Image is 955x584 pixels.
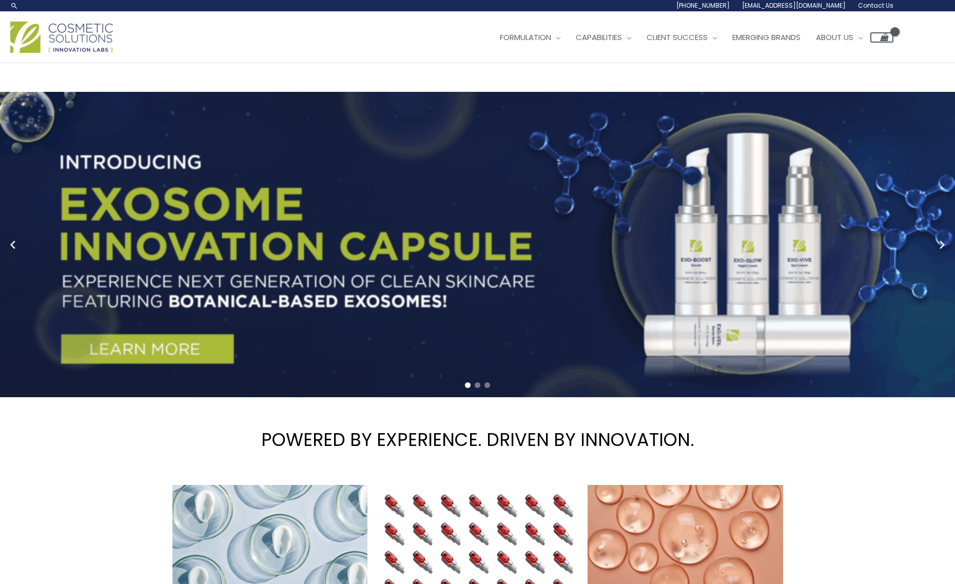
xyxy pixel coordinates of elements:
span: [PHONE_NUMBER] [676,1,730,10]
span: Emerging Brands [732,32,801,43]
span: Go to slide 2 [475,382,480,388]
a: Emerging Brands [725,22,808,53]
button: Previous slide [5,237,21,252]
a: About Us [808,22,870,53]
a: Client Success [639,22,725,53]
span: About Us [816,32,853,43]
span: Contact Us [858,1,893,10]
button: Next slide [934,237,950,252]
span: Go to slide 3 [484,382,490,388]
span: [EMAIL_ADDRESS][DOMAIN_NAME] [742,1,846,10]
span: Client Success [647,32,708,43]
a: Search icon link [10,2,18,10]
a: View Shopping Cart, empty [870,32,893,43]
a: Capabilities [568,22,639,53]
span: Capabilities [576,32,622,43]
span: Formulation [500,32,551,43]
img: Cosmetic Solutions Logo [10,22,113,53]
a: Formulation [492,22,568,53]
span: Go to slide 1 [465,382,471,388]
nav: Site Navigation [484,22,893,53]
